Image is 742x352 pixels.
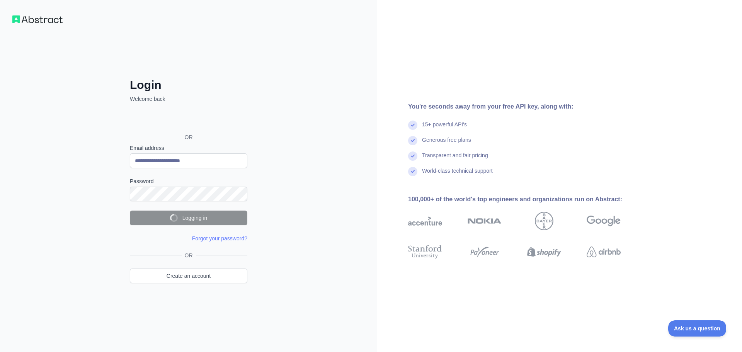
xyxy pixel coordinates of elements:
[408,102,645,111] div: You're seconds away from your free API key, along with:
[12,15,63,23] img: Workflow
[408,136,417,145] img: check mark
[587,212,621,230] img: google
[130,211,247,225] button: Logging in
[468,243,502,260] img: payoneer
[126,111,250,128] iframe: Bouton "Se connecter avec Google"
[130,95,247,103] p: Welcome back
[182,252,196,259] span: OR
[668,320,727,337] iframe: Toggle Customer Support
[130,78,247,92] h2: Login
[192,235,247,241] a: Forgot your password?
[408,151,417,161] img: check mark
[130,144,247,152] label: Email address
[408,121,417,130] img: check mark
[408,195,645,204] div: 100,000+ of the world's top engineers and organizations run on Abstract:
[422,121,467,136] div: 15+ powerful API's
[422,136,471,151] div: Generous free plans
[408,167,417,176] img: check mark
[587,243,621,260] img: airbnb
[179,133,199,141] span: OR
[527,243,561,260] img: shopify
[408,212,442,230] img: accenture
[422,151,488,167] div: Transparent and fair pricing
[468,212,502,230] img: nokia
[130,269,247,283] a: Create an account
[535,212,553,230] img: bayer
[130,177,247,185] label: Password
[422,167,493,182] div: World-class technical support
[408,243,442,260] img: stanford university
